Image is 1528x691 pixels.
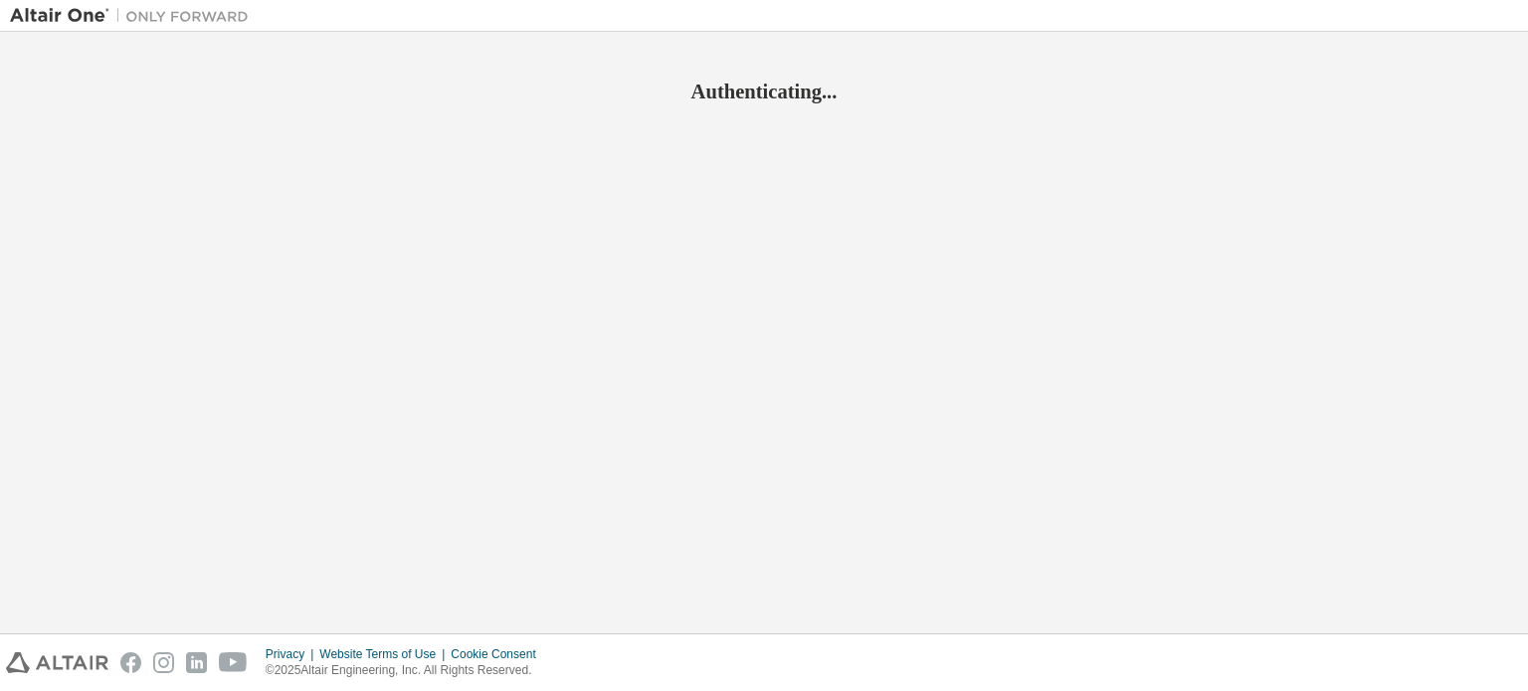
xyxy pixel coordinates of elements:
[266,662,548,679] p: © 2025 Altair Engineering, Inc. All Rights Reserved.
[6,652,108,673] img: altair_logo.svg
[120,652,141,673] img: facebook.svg
[266,646,319,662] div: Privacy
[319,646,451,662] div: Website Terms of Use
[219,652,248,673] img: youtube.svg
[451,646,547,662] div: Cookie Consent
[10,6,259,26] img: Altair One
[153,652,174,673] img: instagram.svg
[10,79,1518,104] h2: Authenticating...
[186,652,207,673] img: linkedin.svg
